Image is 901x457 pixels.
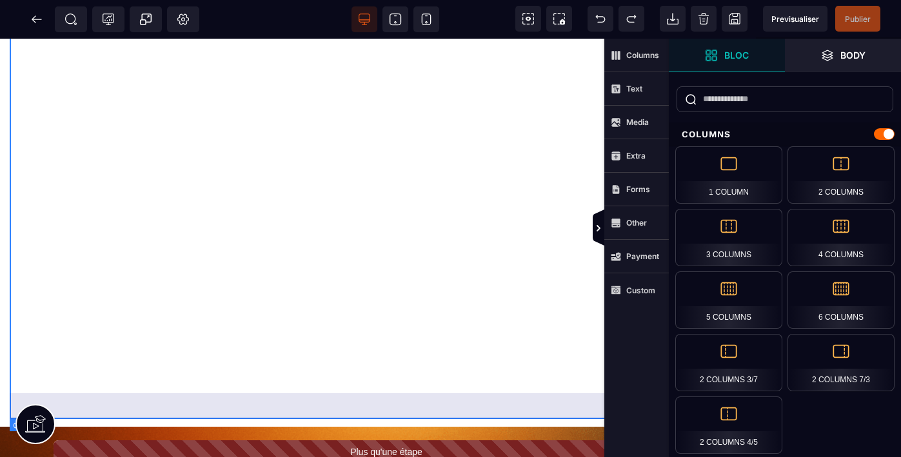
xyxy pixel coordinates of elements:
div: 1 Column [675,146,782,204]
span: Open Layer Manager [785,39,901,72]
strong: Payment [626,251,659,261]
div: Video de bienvenue [19,27,579,317]
span: Setting Body [177,13,190,26]
span: Tracking [102,13,115,26]
strong: Bloc [724,50,749,60]
strong: Body [840,50,866,60]
span: Open Blocks [669,39,785,72]
div: 4 Columns [787,209,895,266]
span: Screenshot [546,6,572,32]
strong: Other [626,218,647,228]
strong: Forms [626,184,650,194]
text: Plus qu'une étape [350,408,422,418]
span: View components [515,6,541,32]
strong: Text [626,84,642,93]
div: 2 Columns [787,146,895,204]
div: 2 Columns 7/3 [787,334,895,391]
strong: Media [626,117,649,127]
div: 2 Columns 4/5 [675,396,782,454]
div: Columns [669,122,901,146]
span: Popup [139,13,152,26]
strong: Custom [626,286,655,295]
div: 5 Columns [675,271,782,329]
span: Previsualiser [771,14,819,24]
span: Preview [763,6,827,32]
div: 3 Columns [675,209,782,266]
span: Publier [845,14,871,24]
span: SEO [64,13,77,26]
div: 6 Columns [787,271,895,329]
strong: Columns [626,50,659,60]
strong: Extra [626,151,646,160]
div: 2 Columns 3/7 [675,334,782,391]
